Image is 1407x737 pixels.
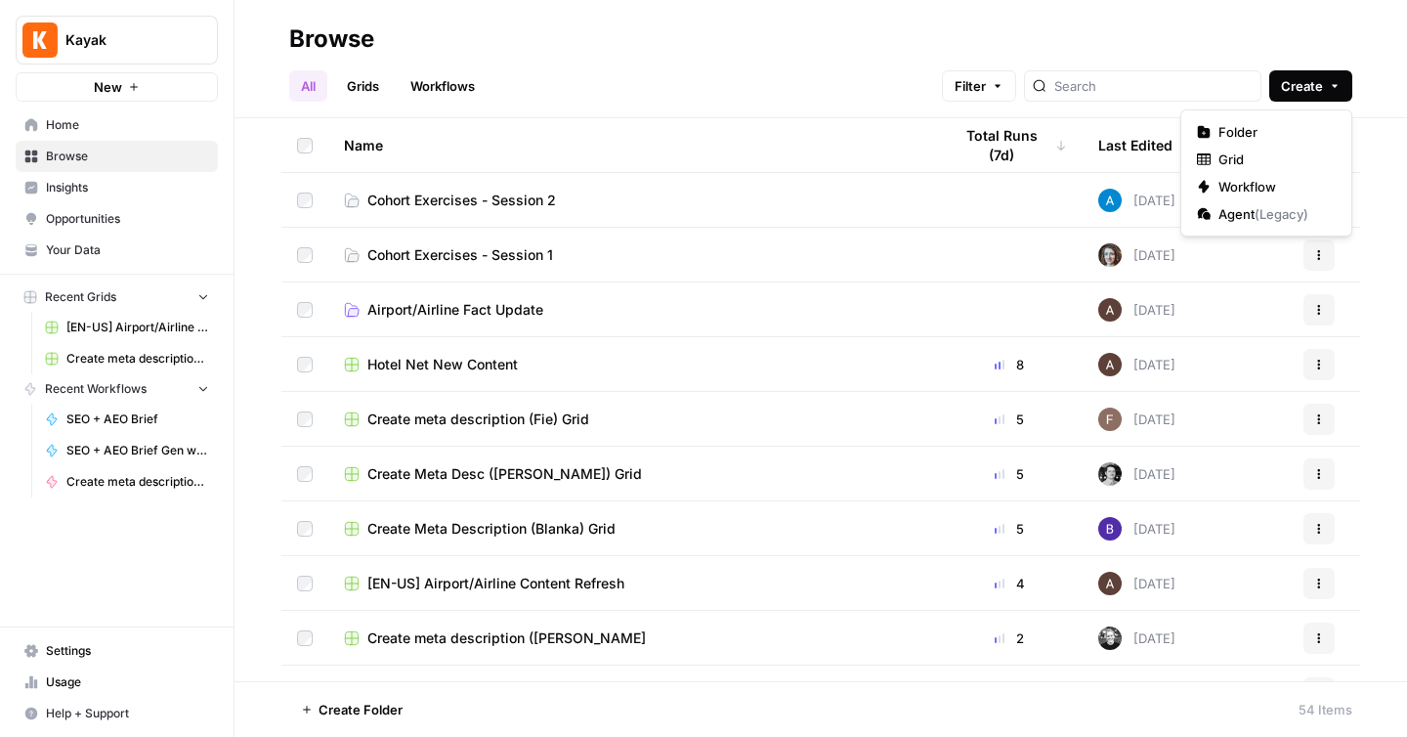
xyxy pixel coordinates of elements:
[367,355,518,374] span: Hotel Net New Content
[1098,408,1175,431] div: [DATE]
[289,694,414,725] button: Create Folder
[1218,204,1328,224] span: Agent
[344,355,920,374] a: Hotel Net New Content
[344,300,920,320] a: Airport/Airline Fact Update
[1098,627,1175,650] div: [DATE]
[399,70,487,102] a: Workflows
[1281,76,1323,96] span: Create
[335,70,391,102] a: Grids
[1098,572,1122,595] img: wtbmvrjo3qvncyiyitl6zoukl9gz
[1218,122,1328,142] span: Folder
[94,77,122,97] span: New
[1299,700,1352,719] div: 54 Items
[1098,517,1122,541] img: jvddonxhcv6d8mdj523g41zi7sv7
[1098,627,1122,650] img: a2eqamhmdthocwmr1l2lqiqck0lu
[45,288,116,306] span: Recent Grids
[367,574,624,593] span: [EN-US] Airport/Airline Content Refresh
[1218,177,1328,196] span: Workflow
[367,410,589,429] span: Create meta description (Fie) Grid
[367,629,646,648] span: Create meta description ([PERSON_NAME]
[952,355,1067,374] div: 8
[16,635,218,667] a: Settings
[942,70,1016,102] button: Filter
[46,116,209,134] span: Home
[36,466,218,498] a: Create meta description ([PERSON_NAME])
[22,22,58,58] img: Kayak Logo
[1098,353,1175,376] div: [DATE]
[46,642,209,660] span: Settings
[952,574,1067,593] div: 4
[16,667,218,698] a: Usage
[952,118,1067,172] div: Total Runs (7d)
[367,464,642,484] span: Create Meta Desc ([PERSON_NAME]) Grid
[1098,298,1175,322] div: [DATE]
[1098,189,1175,212] div: [DATE]
[344,629,920,648] a: Create meta description ([PERSON_NAME]
[16,141,218,172] a: Browse
[16,282,218,312] button: Recent Grids
[1098,462,1122,486] img: 4vx69xode0b6rvenq8fzgxnr47hp
[16,698,218,729] button: Help + Support
[16,16,218,65] button: Workspace: Kayak
[952,519,1067,539] div: 5
[46,705,209,722] span: Help + Support
[319,700,403,719] span: Create Folder
[16,172,218,203] a: Insights
[1098,298,1122,322] img: wtbmvrjo3qvncyiyitl6zoukl9gz
[36,435,218,466] a: SEO + AEO Brief Gen w/ FAQ
[16,72,218,102] button: New
[16,109,218,141] a: Home
[16,374,218,404] button: Recent Workflows
[952,410,1067,429] div: 5
[36,404,218,435] a: SEO + AEO Brief
[289,23,374,55] div: Browse
[46,673,209,691] span: Usage
[1098,681,1175,705] div: [DATE]
[344,191,920,210] a: Cohort Exercises - Session 2
[1098,572,1175,595] div: [DATE]
[367,245,553,265] span: Cohort Exercises - Session 1
[1098,243,1175,267] div: [DATE]
[952,464,1067,484] div: 5
[1098,189,1122,212] img: o3cqybgnmipr355j8nz4zpq1mc6x
[66,350,209,368] span: Create meta description ([PERSON_NAME]) Grid
[1098,118,1172,172] div: Last Edited
[36,343,218,374] a: Create meta description ([PERSON_NAME]) Grid
[1269,70,1352,102] button: Create
[955,76,986,96] span: Filter
[1098,243,1122,267] img: rz7p8tmnmqi1pt4pno23fskyt2v8
[46,210,209,228] span: Opportunities
[344,118,920,172] div: Name
[46,241,209,259] span: Your Data
[36,312,218,343] a: [EN-US] Airport/Airline Content Refresh
[367,519,616,539] span: Create Meta Description (Blanka) Grid
[16,203,218,235] a: Opportunities
[952,629,1067,648] div: 2
[66,442,209,459] span: SEO + AEO Brief Gen w/ FAQ
[66,473,209,491] span: Create meta description ([PERSON_NAME])
[1180,109,1352,237] div: Create
[344,464,920,484] a: Create Meta Desc ([PERSON_NAME]) Grid
[1098,462,1175,486] div: [DATE]
[1098,408,1122,431] img: tctyxljblf40chzqxflm8vgl4vpd
[1098,353,1122,376] img: wtbmvrjo3qvncyiyitl6zoukl9gz
[46,148,209,165] span: Browse
[1098,517,1175,541] div: [DATE]
[65,30,184,50] span: Kayak
[344,410,920,429] a: Create meta description (Fie) Grid
[367,191,556,210] span: Cohort Exercises - Session 2
[289,70,327,102] a: All
[344,519,920,539] a: Create Meta Description (Blanka) Grid
[1255,206,1308,222] span: ( Legacy )
[344,574,920,593] a: [EN-US] Airport/Airline Content Refresh
[16,235,218,266] a: Your Data
[45,380,147,398] span: Recent Workflows
[66,411,209,428] span: SEO + AEO Brief
[1054,76,1253,96] input: Search
[46,179,209,196] span: Insights
[66,319,209,336] span: [EN-US] Airport/Airline Content Refresh
[1218,150,1328,169] span: Grid
[367,300,543,320] span: Airport/Airline Fact Update
[344,245,920,265] a: Cohort Exercises - Session 1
